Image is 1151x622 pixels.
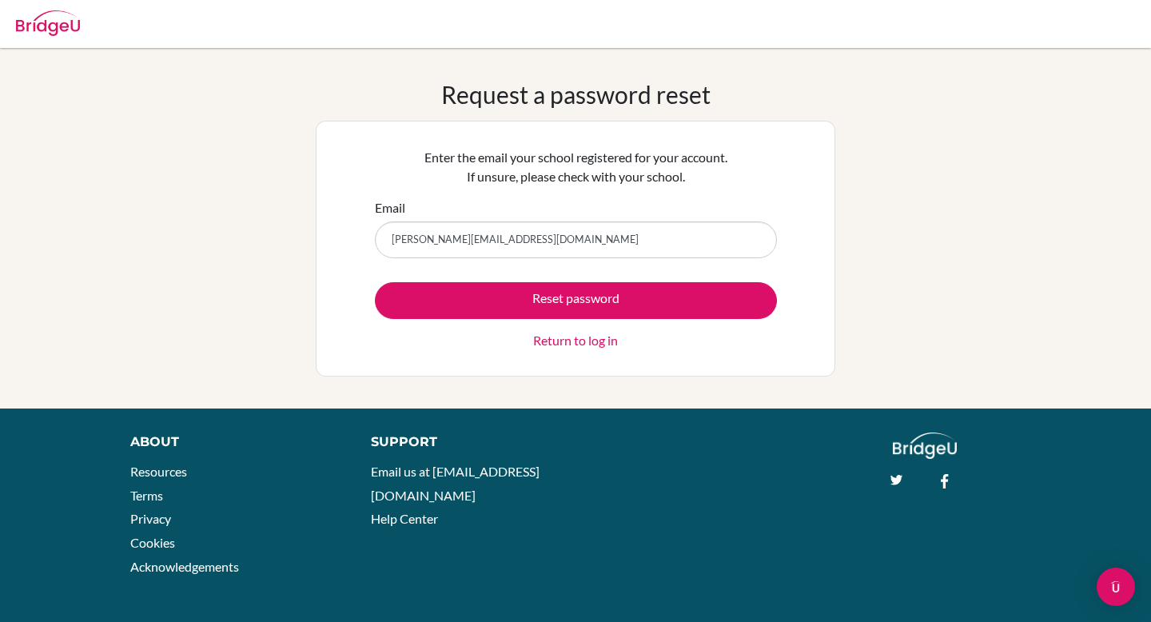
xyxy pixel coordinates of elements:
[130,535,175,550] a: Cookies
[371,511,438,526] a: Help Center
[441,80,711,109] h1: Request a password reset
[371,433,560,452] div: Support
[130,433,335,452] div: About
[130,511,171,526] a: Privacy
[16,10,80,36] img: Bridge-U
[371,464,540,503] a: Email us at [EMAIL_ADDRESS][DOMAIN_NAME]
[130,464,187,479] a: Resources
[375,198,405,217] label: Email
[130,488,163,503] a: Terms
[1097,568,1135,606] div: Open Intercom Messenger
[375,148,777,186] p: Enter the email your school registered for your account. If unsure, please check with your school.
[533,331,618,350] a: Return to log in
[893,433,958,459] img: logo_white@2x-f4f0deed5e89b7ecb1c2cc34c3e3d731f90f0f143d5ea2071677605dd97b5244.png
[375,282,777,319] button: Reset password
[130,559,239,574] a: Acknowledgements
